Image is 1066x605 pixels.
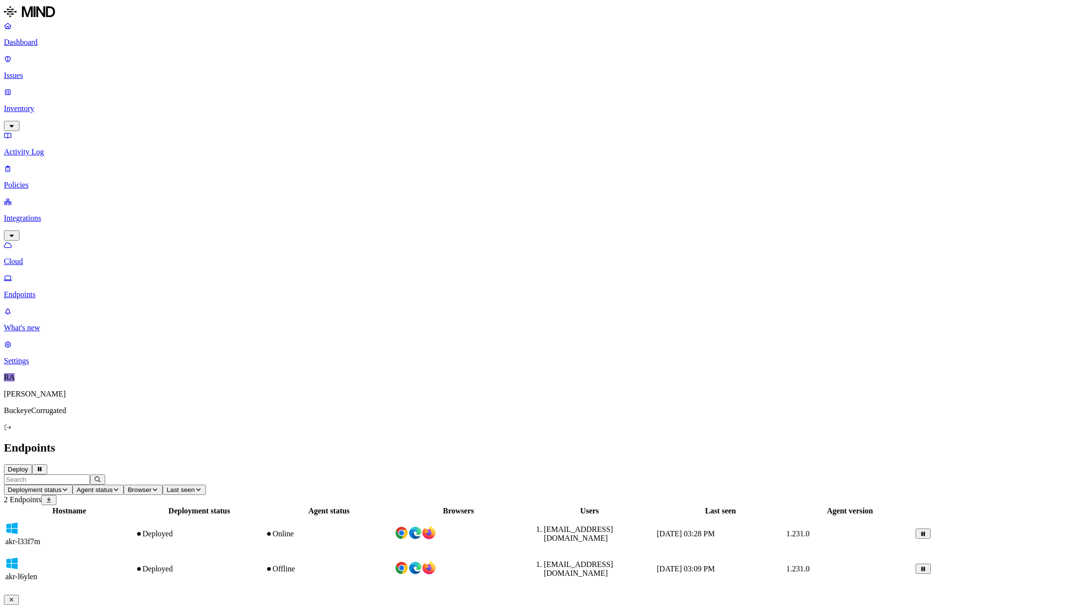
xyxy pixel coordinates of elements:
p: BuckeyeCorrugated [4,406,1062,415]
div: Browsers [395,507,522,515]
img: edge.svg [408,561,422,575]
div: Last seen [657,507,784,515]
p: Activity Log [4,148,1062,156]
p: Endpoints [4,290,1062,299]
span: RA [4,373,15,381]
span: [EMAIL_ADDRESS][DOMAIN_NAME] [544,560,613,577]
span: akr-l33f7m [5,537,40,546]
p: Dashboard [4,38,1062,47]
div: Users [524,507,655,515]
img: windows.svg [5,557,19,570]
p: Integrations [4,214,1062,223]
img: firefox.svg [422,561,436,575]
p: Settings [4,357,1062,365]
img: firefox.svg [422,526,436,540]
div: Deployment status [135,507,263,515]
button: Deploy [4,464,32,474]
span: Last seen [166,486,195,493]
div: Online [265,529,393,538]
span: [EMAIL_ADDRESS][DOMAIN_NAME] [544,525,613,542]
p: Policies [4,181,1062,189]
span: akr-l6ylen [5,572,37,581]
img: chrome.svg [395,526,408,540]
div: Deployed [135,565,263,573]
span: [DATE] 03:09 PM [657,565,715,573]
img: windows.svg [5,522,19,535]
span: [DATE] 03:28 PM [657,529,715,538]
span: 2 Endpoints [4,495,41,504]
div: Hostname [5,507,133,515]
div: Offline [265,565,393,573]
img: MIND [4,4,55,19]
span: 1.231.0 [786,565,809,573]
div: Deployed [135,529,263,538]
p: Inventory [4,104,1062,113]
span: 1.231.0 [786,529,809,538]
p: Cloud [4,257,1062,266]
img: chrome.svg [395,561,408,575]
div: Agent status [265,507,393,515]
span: Agent status [76,486,112,493]
div: Agent version [786,507,914,515]
h2: Endpoints [4,441,1062,454]
span: Browser [128,486,151,493]
p: What's new [4,323,1062,332]
span: Deployment status [8,486,61,493]
p: Issues [4,71,1062,80]
img: edge.svg [408,526,422,540]
input: Search [4,474,90,485]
